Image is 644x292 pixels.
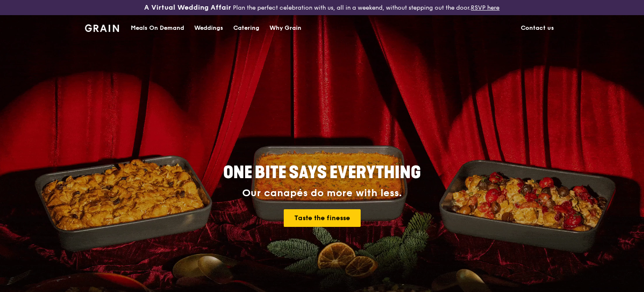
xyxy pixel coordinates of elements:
[284,209,361,227] a: Taste the finesse
[516,16,559,41] a: Contact us
[264,16,306,41] a: Why Grain
[233,16,259,41] div: Catering
[107,3,536,12] div: Plan the perfect celebration with us, all in a weekend, without stepping out the door.
[85,24,119,32] img: Grain
[228,16,264,41] a: Catering
[269,16,301,41] div: Why Grain
[223,163,421,183] span: ONE BITE SAYS EVERYTHING
[144,3,231,12] h3: A Virtual Wedding Affair
[171,187,473,199] div: Our canapés do more with less.
[194,16,223,41] div: Weddings
[189,16,228,41] a: Weddings
[131,16,184,41] div: Meals On Demand
[85,15,119,40] a: GrainGrain
[471,4,499,11] a: RSVP here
